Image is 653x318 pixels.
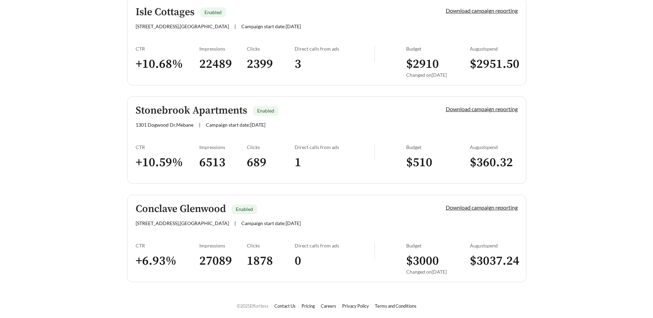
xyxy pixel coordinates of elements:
[236,206,253,212] span: Enabled
[295,253,374,269] h3: 0
[374,144,375,161] img: line
[295,144,374,150] div: Direct calls from ads
[406,56,470,72] h3: $ 2910
[127,96,526,184] a: Stonebrook ApartmentsEnabled1301 Dogwood Dr,Mebane|Campaign start date:[DATE]Download campaign re...
[136,7,194,18] h5: Isle Cottages
[295,243,374,248] div: Direct calls from ads
[136,105,247,116] h5: Stonebrook Apartments
[406,269,470,275] div: Changed on [DATE]
[136,122,193,128] span: 1301 Dogwood Dr , Mebane
[136,253,199,269] h3: + 6.93 %
[406,155,470,170] h3: $ 510
[374,243,375,259] img: line
[136,46,199,52] div: CTR
[406,72,470,78] div: Changed on [DATE]
[247,243,295,248] div: Clicks
[470,144,518,150] div: August spend
[136,243,199,248] div: CTR
[295,56,374,72] h3: 3
[470,56,518,72] h3: $ 2951.50
[136,144,199,150] div: CTR
[199,253,247,269] h3: 27089
[470,253,518,269] h3: $ 3037.24
[406,144,470,150] div: Budget
[241,23,301,29] span: Campaign start date: [DATE]
[136,56,199,72] h3: + 10.68 %
[374,46,375,62] img: line
[446,204,518,211] a: Download campaign reporting
[257,108,274,114] span: Enabled
[295,155,374,170] h3: 1
[406,253,470,269] h3: $ 3000
[375,303,417,309] a: Terms and Conditions
[446,106,518,112] a: Download campaign reporting
[199,122,200,128] span: |
[247,144,295,150] div: Clicks
[470,155,518,170] h3: $ 360.32
[470,46,518,52] div: August spend
[127,195,526,282] a: Conclave GlenwoodEnabled[STREET_ADDRESS],[GEOGRAPHIC_DATA]|Campaign start date:[DATE]Download cam...
[241,220,301,226] span: Campaign start date: [DATE]
[247,46,295,52] div: Clicks
[406,46,470,52] div: Budget
[247,155,295,170] h3: 689
[234,23,236,29] span: |
[234,220,236,226] span: |
[136,220,229,226] span: [STREET_ADDRESS] , [GEOGRAPHIC_DATA]
[199,144,247,150] div: Impressions
[321,303,336,309] a: Careers
[136,155,199,170] h3: + 10.59 %
[247,56,295,72] h3: 2399
[446,7,518,14] a: Download campaign reporting
[199,243,247,248] div: Impressions
[136,23,229,29] span: [STREET_ADDRESS] , [GEOGRAPHIC_DATA]
[204,9,222,15] span: Enabled
[247,253,295,269] h3: 1878
[206,122,265,128] span: Campaign start date: [DATE]
[302,303,315,309] a: Pricing
[199,155,247,170] h3: 6513
[470,243,518,248] div: August spend
[295,46,374,52] div: Direct calls from ads
[136,203,226,215] h5: Conclave Glenwood
[342,303,369,309] a: Privacy Policy
[199,56,247,72] h3: 22489
[406,243,470,248] div: Budget
[237,303,268,309] span: © 2025 Effortless
[274,303,296,309] a: Contact Us
[199,46,247,52] div: Impressions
